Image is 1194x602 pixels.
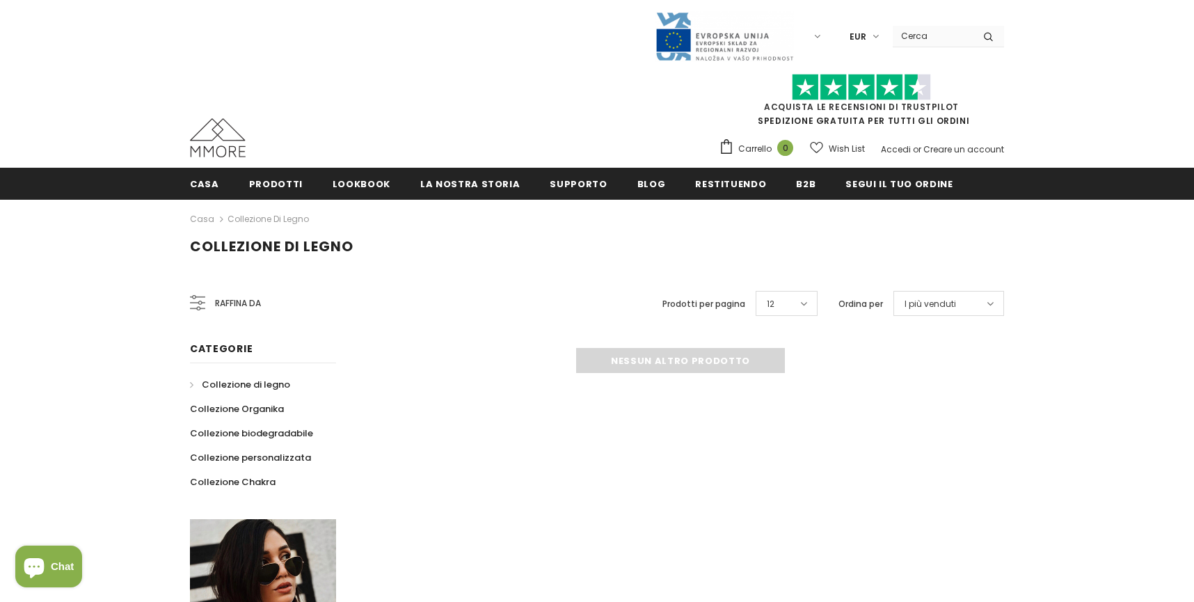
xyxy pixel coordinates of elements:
[637,177,666,191] span: Blog
[845,168,953,199] a: Segui il tuo ordine
[810,136,865,161] a: Wish List
[190,372,290,397] a: Collezione di legno
[190,475,276,489] span: Collezione Chakra
[190,237,353,256] span: Collezione di legno
[767,297,774,311] span: 12
[249,168,303,199] a: Prodotti
[190,177,219,191] span: Casa
[420,177,520,191] span: La nostra storia
[738,142,772,156] span: Carrello
[796,177,815,191] span: B2B
[420,168,520,199] a: La nostra storia
[777,140,793,156] span: 0
[333,168,390,199] a: Lookbook
[893,26,973,46] input: Search Site
[190,451,311,464] span: Collezione personalizzata
[796,168,815,199] a: B2B
[11,546,86,591] inbox-online-store-chat: Shopify online store chat
[655,11,794,62] img: Javni Razpis
[913,143,921,155] span: or
[190,342,253,356] span: Categorie
[792,74,931,101] img: Fidati di Pilot Stars
[190,445,311,470] a: Collezione personalizzata
[695,168,766,199] a: Restituendo
[719,80,1004,127] span: SPEDIZIONE GRATUITA PER TUTTI GLI ORDINI
[845,177,953,191] span: Segui il tuo ordine
[881,143,911,155] a: Accedi
[719,138,800,159] a: Carrello 0
[850,30,866,44] span: EUR
[333,177,390,191] span: Lookbook
[905,297,956,311] span: I più venduti
[923,143,1004,155] a: Creare un account
[190,402,284,415] span: Collezione Organika
[838,297,883,311] label: Ordina per
[550,177,607,191] span: supporto
[637,168,666,199] a: Blog
[764,101,959,113] a: Acquista le recensioni di TrustPilot
[190,168,219,199] a: Casa
[190,421,313,445] a: Collezione biodegradabile
[190,397,284,421] a: Collezione Organika
[190,470,276,494] a: Collezione Chakra
[190,211,214,228] a: Casa
[829,142,865,156] span: Wish List
[190,118,246,157] img: Casi MMORE
[695,177,766,191] span: Restituendo
[228,213,309,225] a: Collezione di legno
[215,296,261,311] span: Raffina da
[202,378,290,391] span: Collezione di legno
[249,177,303,191] span: Prodotti
[190,427,313,440] span: Collezione biodegradabile
[655,30,794,42] a: Javni Razpis
[662,297,745,311] label: Prodotti per pagina
[550,168,607,199] a: supporto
